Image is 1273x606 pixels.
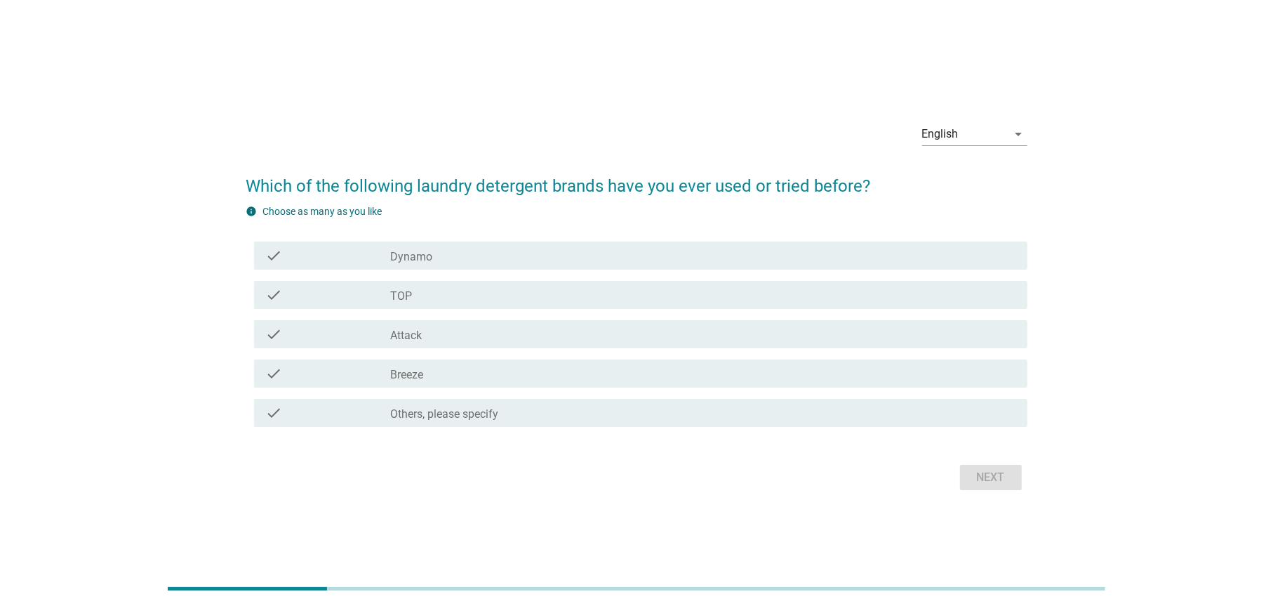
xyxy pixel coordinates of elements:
label: Others, please specify [391,407,499,421]
h2: Which of the following laundry detergent brands have you ever used or tried before? [246,159,1027,199]
label: Attack [391,329,422,343]
label: Breeze [391,368,424,382]
i: check [265,326,282,343]
i: check [265,404,282,421]
i: arrow_drop_down [1011,126,1027,143]
i: check [265,247,282,264]
i: info [246,206,257,217]
label: TOP [391,289,413,303]
i: check [265,365,282,382]
i: check [265,286,282,303]
label: Choose as many as you like [262,206,382,217]
label: Dynamo [391,250,433,264]
div: English [922,128,959,140]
